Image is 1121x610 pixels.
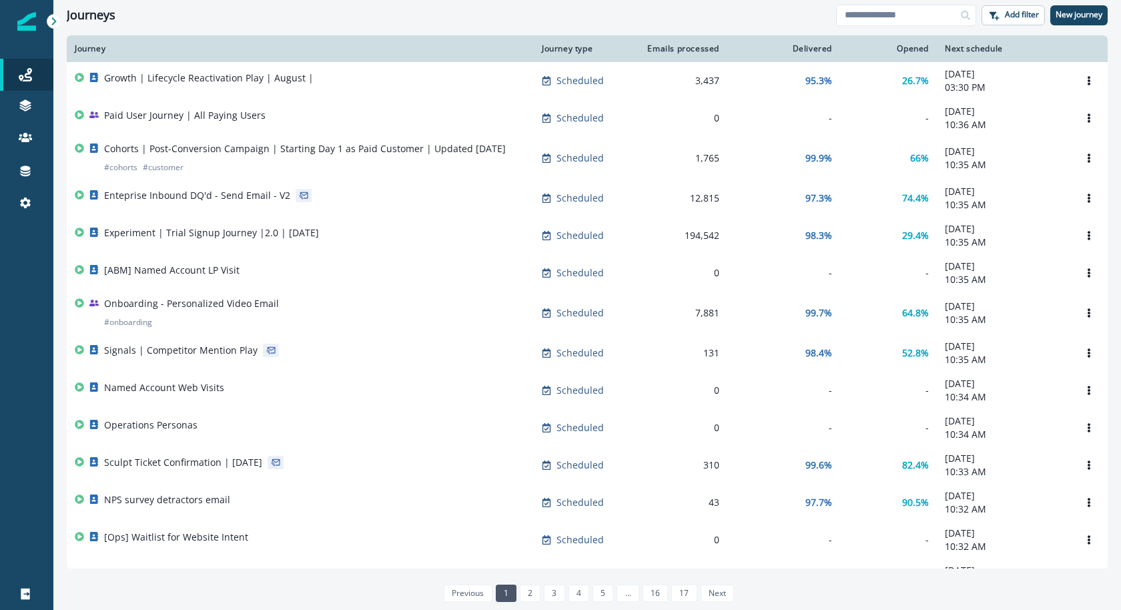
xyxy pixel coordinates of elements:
p: Sculpt Ticket Confirmation | [DATE] [104,456,262,469]
a: Page 2 [520,585,540,602]
p: 29.4% [902,229,929,242]
p: # onboarding [104,316,152,329]
button: Options [1078,108,1100,128]
a: Named Account Web VisitsScheduled0--[DATE]10:34 AMOptions [67,372,1108,409]
p: Add filter [1005,10,1039,19]
p: [DATE] [945,260,1062,273]
div: 0 [642,266,719,280]
button: Options [1078,188,1100,208]
div: - [848,533,929,547]
p: # customer [143,161,183,174]
p: 74.4% [902,192,929,205]
p: Scheduled [556,346,604,360]
button: Options [1078,148,1100,168]
p: 10:35 AM [945,236,1062,249]
p: Scheduled [556,74,604,87]
div: 1,765 [642,151,719,165]
p: Scheduled [556,421,604,434]
p: Scheduled [556,306,604,320]
p: 10:35 AM [945,313,1062,326]
p: Growth | Lifecycle Reactivation Play | August | [104,71,314,85]
div: 12,815 [642,192,719,205]
p: Paid User Journey | All Paying Users [104,109,266,122]
button: Options [1078,418,1100,438]
a: Page 1 is your current page [496,585,516,602]
p: [DATE] [945,105,1062,118]
p: 10:35 AM [945,158,1062,172]
p: 10:35 AM [945,353,1062,366]
a: [ABM] Named Account LP VisitScheduled0--[DATE]10:35 AMOptions [67,254,1108,292]
div: - [735,533,832,547]
div: 0 [642,384,719,397]
div: - [848,421,929,434]
a: Growth | Lifecycle Reactivation Play | August |Scheduled3,43795.3%26.7%[DATE]03:30 PMOptions [67,62,1108,99]
p: Cohorts | Post-Conversion Campaign | Starting Day 1 as Paid Customer | Updated [DATE] [104,142,506,156]
button: Options [1078,380,1100,400]
p: [Ops] Waitlist for Website Intent [104,531,248,544]
p: Scheduled [556,496,604,509]
p: 10:32 AM [945,540,1062,553]
p: 10:35 AM [945,198,1062,212]
p: Onboarding - Personalized Video Email [104,297,279,310]
p: 82.4% [902,459,929,472]
p: [DATE] [945,145,1062,158]
button: Options [1078,303,1100,323]
p: 52.8% [902,346,929,360]
p: [ABM] Named Account LP Visit [104,264,240,277]
p: 99.7% [805,306,832,320]
p: Scheduled [556,151,604,165]
p: 10:32 AM [945,503,1062,516]
p: 66% [910,151,929,165]
img: Inflection [17,12,36,31]
a: Page 5 [593,585,613,602]
p: Scheduled [556,266,604,280]
div: 310 [642,459,719,472]
p: Scheduled [556,229,604,242]
div: Journey type [542,43,626,54]
a: NPS survey detractors emailScheduled4397.7%90.5%[DATE]10:32 AMOptions [67,484,1108,521]
p: 99.9% [805,151,832,165]
p: [DATE] [945,67,1062,81]
a: Paid User Journey | All Paying UsersScheduled0--[DATE]10:36 AMOptions [67,99,1108,137]
p: 98.4% [805,346,832,360]
a: [Ops] Waitlist for Website IntentScheduled0--[DATE]10:32 AMOptions [67,521,1108,559]
a: Page 17 [671,585,697,602]
p: 10:34 AM [945,390,1062,404]
button: Options [1078,343,1100,363]
div: Delivered [735,43,832,54]
div: - [735,384,832,397]
div: - [848,266,929,280]
p: 95.3% [805,74,832,87]
button: Add filter [982,5,1045,25]
div: 3,437 [642,74,719,87]
p: New journey [1056,10,1102,19]
button: Options [1078,226,1100,246]
div: 0 [642,111,719,125]
div: Opened [848,43,929,54]
p: Scheduled [556,384,604,397]
p: 10:35 AM [945,273,1062,286]
div: 43 [642,496,719,509]
p: [DATE] [945,185,1062,198]
p: NPS survey detractors email [104,493,230,507]
div: - [735,111,832,125]
a: Experiment | Trial Signup Journey |2.0 | [DATE]Scheduled194,54298.3%29.4%[DATE]10:35 AMOptions [67,217,1108,254]
p: 98.3% [805,229,832,242]
p: [DATE] [945,564,1062,577]
p: Scheduled [556,459,604,472]
div: Next schedule [945,43,1062,54]
p: [DATE] [945,300,1062,313]
button: Options [1078,493,1100,513]
ul: Pagination [440,585,734,602]
p: [DATE] [945,414,1062,428]
div: 194,542 [642,229,719,242]
a: Next page [701,585,734,602]
div: 7,881 [642,306,719,320]
button: Options [1078,567,1100,587]
button: Options [1078,263,1100,283]
p: 26.7% [902,74,929,87]
p: 10:34 AM [945,428,1062,441]
a: Jump forward [617,585,639,602]
p: Scheduled [556,111,604,125]
p: Named Account Web Visits [104,381,224,394]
